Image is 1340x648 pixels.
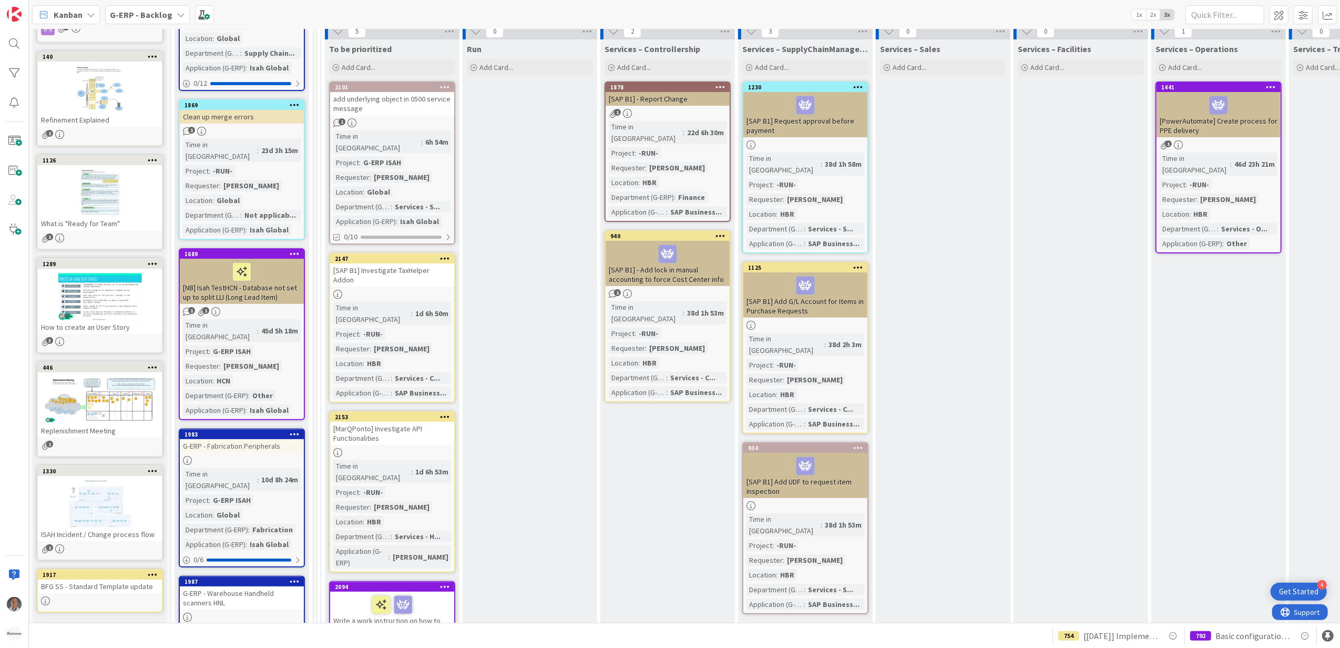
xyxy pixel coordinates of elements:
[339,118,345,125] span: 1
[221,180,282,191] div: [PERSON_NAME]
[242,47,298,59] div: Supply Chain...
[43,260,162,268] div: 1289
[1224,238,1250,249] div: Other
[1161,84,1281,91] div: 1441
[359,328,361,340] span: :
[1160,208,1189,220] div: Location
[668,206,724,218] div: SAP Business...
[467,44,482,54] span: Run
[183,139,257,162] div: Time in [GEOGRAPHIC_DATA]
[333,460,411,483] div: Time in [GEOGRAPHIC_DATA]
[743,92,867,137] div: [SAP B1] Request approval before payment
[1185,5,1264,24] input: Quick Filter...
[38,363,162,372] div: 446
[183,404,246,416] div: Application (G-ERP)
[609,162,645,174] div: Requester
[180,249,304,259] div: 1689
[188,307,195,314] span: 1
[333,302,411,325] div: Time in [GEOGRAPHIC_DATA]
[242,209,299,221] div: Not applicab...
[392,372,443,384] div: Services - C...
[183,209,240,221] div: Department (G-ERP)
[623,25,641,38] span: 2
[606,92,730,106] div: [SAP B1] - Report Change
[371,171,432,183] div: [PERSON_NAME]
[1174,25,1192,38] span: 1
[188,127,195,134] span: 1
[1232,158,1277,170] div: 46d 23h 21m
[333,358,363,369] div: Location
[746,359,772,371] div: Project
[614,289,621,296] span: 2
[743,272,867,318] div: [SAP B1] Add G/L Account for Items in Purchase Requests
[38,363,162,438] div: 446Replenishment Meeting
[246,62,247,74] span: :
[257,474,259,485] span: :
[397,216,442,227] div: Isah Global
[609,387,666,398] div: Application (G-ERP)
[193,78,207,89] span: 0 / 12
[609,147,635,159] div: Project
[746,194,783,205] div: Requester
[609,301,683,325] div: Time in [GEOGRAPHIC_DATA]
[180,577,304,610] div: 1987G-ERP - Warehouse Handheld scanners HNL
[257,325,259,337] span: :
[38,259,162,269] div: 1289
[43,157,162,164] div: 1126
[247,62,291,74] div: Isah Global
[43,53,162,60] div: 140
[22,2,48,14] span: Support
[38,467,162,541] div: 1330ISAH Incident / Change process flow
[609,372,666,383] div: Department (G-ERP)
[180,439,304,453] div: G-ERP - Fabrication Peripherals
[183,360,219,372] div: Requester
[183,33,212,44] div: Location
[330,582,454,637] div: 2094Write a work instruction on how to log in onto Isah Web Add-In
[804,238,805,249] span: :
[778,389,797,400] div: HBR
[330,83,454,92] div: 2101
[183,468,257,491] div: Time in [GEOGRAPHIC_DATA]
[755,63,789,72] span: Add Card...
[1271,583,1327,601] div: Open Get Started checklist, remaining modules: 4
[609,206,666,218] div: Application (G-ERP)
[742,44,868,54] span: Services – SupplyChainManagement
[46,234,53,240] span: 1
[772,179,774,190] span: :
[7,7,22,22] img: Visit kanbanzone.com
[683,307,684,319] span: :
[185,102,304,109] div: 1869
[746,389,776,400] div: Location
[330,254,454,264] div: 2147
[344,231,357,242] span: 0/10
[783,194,784,205] span: :
[183,62,246,74] div: Application (G-ERP)
[248,390,250,401] span: :
[606,83,730,92] div: 1878
[333,372,391,384] div: Department (G-ERP)
[38,217,162,230] div: What is "Ready for Team"
[784,374,845,386] div: [PERSON_NAME]
[1191,208,1210,220] div: HBR
[822,158,864,170] div: 38d 1h 58m
[392,387,449,399] div: SAP Business...
[333,216,396,227] div: Application (G-ERP)
[38,320,162,334] div: How to create an User Story
[183,224,246,236] div: Application (G-ERP)
[635,147,636,159] span: :
[180,100,304,110] div: 1869
[391,201,392,212] span: :
[221,360,282,372] div: [PERSON_NAME]
[180,77,304,90] div: 0/12
[333,171,370,183] div: Requester
[359,157,361,168] span: :
[361,157,404,168] div: G-ERP ISAH
[609,177,638,188] div: Location
[183,180,219,191] div: Requester
[824,339,826,350] span: :
[180,259,304,304] div: [NB] Isah TestHCN - Database not set up to split LLI (Long Lead Item)
[212,195,214,206] span: :
[746,374,783,386] div: Requester
[748,84,867,91] div: 1230
[776,389,778,400] span: :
